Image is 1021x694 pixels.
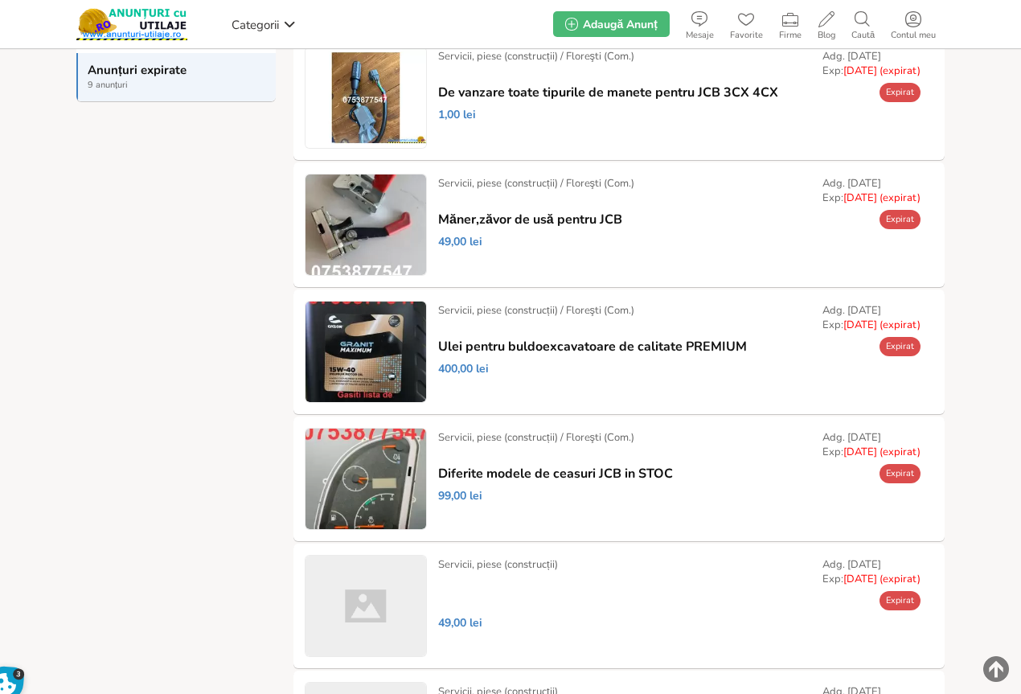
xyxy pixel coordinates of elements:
[438,235,482,249] span: 49,00 lei
[843,31,883,40] span: Caută
[883,31,944,40] span: Contul meu
[843,445,921,459] span: [DATE] (expirat)
[822,557,921,586] div: Adg. [DATE] Exp:
[438,85,778,100] a: De vanzare toate tipurile de manete pentru JCB 3CX 4CX
[678,31,722,40] span: Mesaje
[88,79,266,92] span: 9 anunțuri
[771,8,810,40] a: Firme
[810,31,843,40] span: Blog
[438,176,634,191] div: Servicii, piese (construcții) / Floreşti (Com.)
[13,668,25,680] span: 3
[583,17,657,32] span: Adaugă Anunț
[305,429,426,529] img: Diferite modele de ceasuri JCB in STOC
[822,176,921,205] div: Adg. [DATE] Exp:
[76,8,187,40] img: Anunturi-Utilaje.RO
[678,8,722,40] a: Mesaje
[438,557,558,572] div: Servicii, piese (construcții)
[438,108,476,122] span: 1,00 lei
[438,49,634,64] div: Servicii, piese (construcții) / Floreşti (Com.)
[843,8,883,40] a: Caută
[438,616,482,630] span: 49,00 lei
[438,303,634,318] div: Servicii, piese (construcții) / Floreşti (Com.)
[88,63,266,77] strong: Anunțuri expirate
[722,31,771,40] span: Favorite
[843,191,921,205] span: [DATE] (expirat)
[438,466,673,481] a: Diferite modele de ceasuri JCB in STOC
[822,49,921,78] div: Adg. [DATE] Exp:
[843,318,921,332] span: [DATE] (expirat)
[810,8,843,40] a: Blog
[822,430,921,459] div: Adg. [DATE] Exp:
[843,64,921,78] span: [DATE] (expirat)
[883,8,944,40] a: Contul meu
[438,212,622,227] a: Măner,zăvor de usă pentru JCB
[305,175,426,275] img: Măner,zăvor de usă pentru JCB
[438,430,634,445] div: Servicii, piese (construcții) / Floreşti (Com.)
[886,213,914,225] span: Expirat
[983,656,1009,682] img: scroll-to-top.png
[822,303,921,332] div: Adg. [DATE] Exp:
[438,489,482,503] span: 99,00 lei
[305,47,426,148] img: De vanzare toate tipurile de manete pentru JCB 3CX 4CX
[722,8,771,40] a: Favorite
[886,467,914,479] span: Expirat
[232,17,279,33] span: Categorii
[76,53,276,101] a: Anunțuri expirate 9 anunțuri
[438,339,747,354] a: Ulei pentru buldoexcavatoare de calitate PREMIUM
[438,362,489,376] span: 400,00 lei
[305,302,426,402] img: Ulei pentru buldoexcavatoare de calitate PREMIUM
[843,572,921,586] span: [DATE] (expirat)
[886,340,914,352] span: Expirat
[886,86,914,98] span: Expirat
[228,12,300,36] a: Categorii
[553,11,669,37] a: Adaugă Anunț
[886,594,914,606] span: Expirat
[771,31,810,40] span: Firme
